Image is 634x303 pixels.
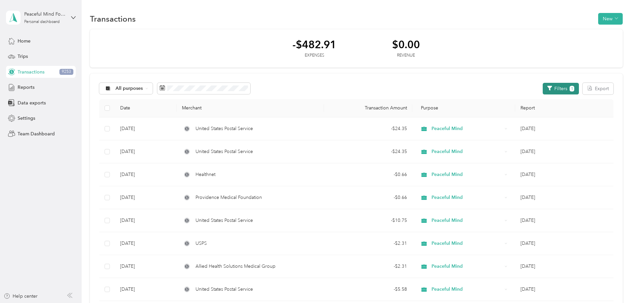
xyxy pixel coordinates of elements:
[515,209,613,232] td: Dec 2024
[432,263,502,270] span: Peaceful Mind
[116,86,143,91] span: All purposes
[115,209,177,232] td: [DATE]
[196,148,253,155] span: United States Postal Service
[24,11,66,18] div: Peaceful Mind For You
[115,140,177,163] td: [DATE]
[18,69,44,76] span: Transactions
[515,140,613,163] td: Dec 2024
[115,278,177,301] td: [DATE]
[115,186,177,209] td: [DATE]
[292,39,336,50] div: -$482.91
[329,171,407,178] div: - $0.66
[392,39,420,50] div: $0.00
[329,217,407,224] div: - $10.75
[90,15,136,22] h1: Transactions
[18,53,28,60] span: Trips
[196,286,253,293] span: United States Postal Service
[392,53,420,59] div: Revenue
[196,263,276,270] span: Allied Health Solutions Medical Group
[329,240,407,247] div: - $2.31
[329,194,407,201] div: - $0.66
[18,38,31,45] span: Home
[432,286,502,293] span: Peaceful Mind
[115,232,177,255] td: [DATE]
[432,148,502,155] span: Peaceful Mind
[115,99,177,117] th: Date
[597,266,634,303] iframe: Everlance-gr Chat Button Frame
[196,240,207,247] span: USPS
[196,171,215,178] span: Healthnet
[598,13,623,25] button: New
[59,69,73,75] span: 9253
[4,293,38,300] button: Help center
[515,232,613,255] td: Dec 2024
[570,86,574,91] span: 1
[196,194,262,201] span: Providence Medical Foundation
[329,286,407,293] div: - $5.58
[18,84,35,91] span: Reports
[18,99,46,106] span: Data exports
[115,255,177,278] td: [DATE]
[515,255,613,278] td: Dec 2024
[292,53,336,59] div: Expenses
[515,278,613,301] td: Dec 2024
[515,186,613,209] td: Dec 2024
[329,263,407,270] div: - $2.31
[432,125,502,132] span: Peaceful Mind
[432,194,502,201] span: Peaceful Mind
[329,125,407,132] div: - $24.35
[515,117,613,140] td: Dec 2024
[432,240,502,247] span: Peaceful Mind
[177,99,324,117] th: Merchant
[418,105,438,111] span: Purpose
[329,148,407,155] div: - $24.35
[115,117,177,140] td: [DATE]
[24,20,60,24] div: Personal dashboard
[583,83,613,94] button: Export
[324,99,412,117] th: Transaction Amount
[432,171,502,178] span: Peaceful Mind
[115,163,177,186] td: [DATE]
[543,83,579,94] button: Filters1
[18,115,35,122] span: Settings
[515,163,613,186] td: Dec 2024
[196,125,253,132] span: United States Postal Service
[515,99,613,117] th: Report
[196,217,253,224] span: United States Postal Service
[432,217,502,224] span: Peaceful Mind
[18,130,55,137] span: Team Dashboard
